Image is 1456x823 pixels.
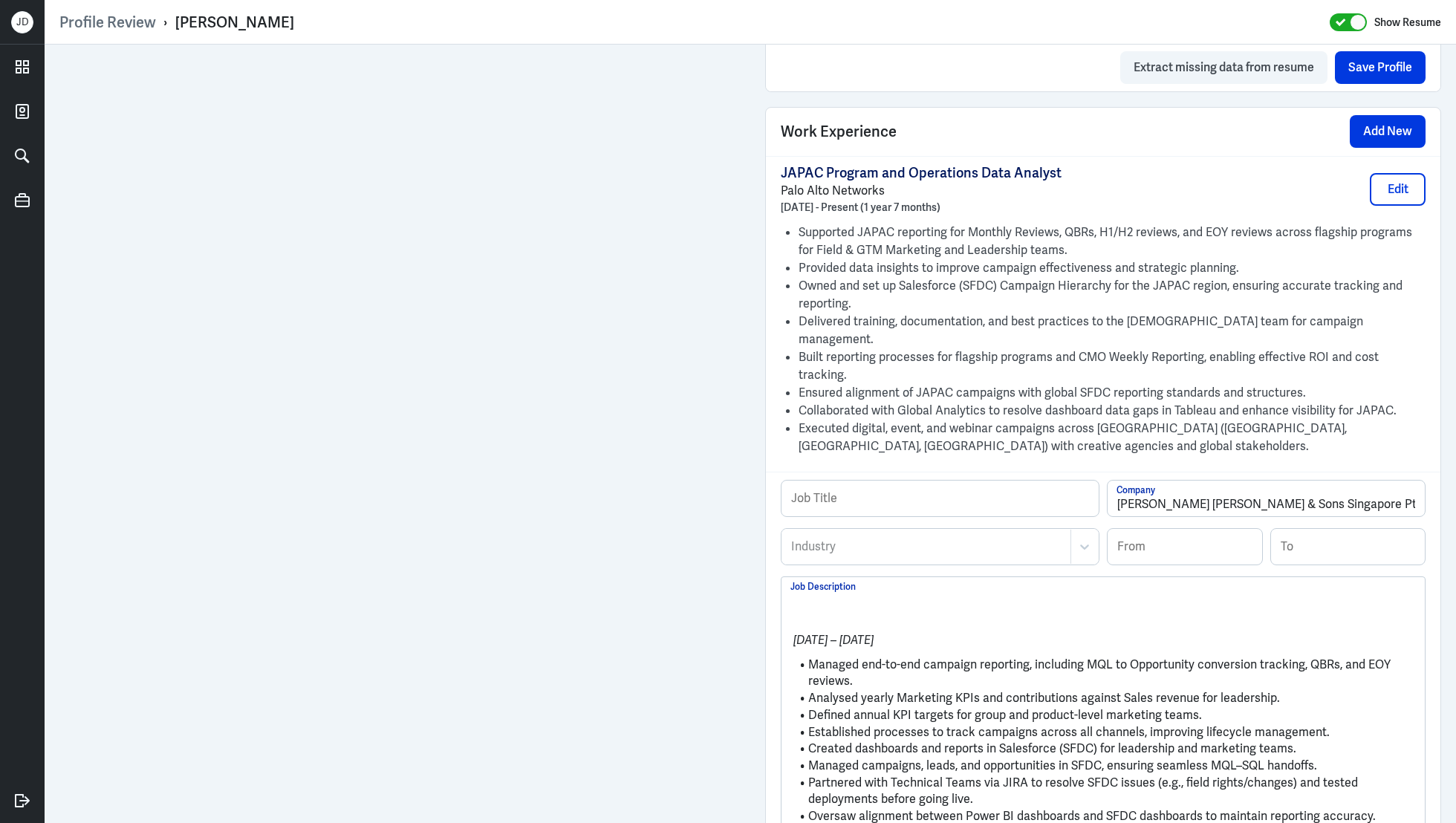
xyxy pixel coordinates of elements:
li: Managed campaigns, leads, and opportunities in SFDC, ensuring seamless MQL–SQL handoffs. [790,758,1416,775]
p: [DATE] - Present (1 year 7 months) [781,200,1062,215]
iframe: https://ppcdn.hiredigital.com/register/a81ac0cc/resumes/594193805/Lexander_Chew_Resume_190525.pdf... [59,59,735,808]
li: Created dashboards and reports in Salesforce (SFDC) for leadership and marketing teams. [790,741,1416,758]
input: From [1108,529,1262,565]
em: [DATE] – [DATE] [793,632,874,648]
li: Supported JAPAC reporting for Monthly Reviews, QBRs, H1/H2 reviews, and EOY reviews across flagsh... [799,224,1426,259]
input: To [1271,529,1426,565]
li: Established processes to track campaigns across all channels, improving lifecycle management. [790,724,1416,741]
li: Executed digital, event, and webinar campaigns across [GEOGRAPHIC_DATA] ([GEOGRAPHIC_DATA], [GEOG... [799,420,1426,455]
li: Managed end-to-end campaign reporting, including MQL to Opportunity conversion tracking, QBRs, an... [790,657,1416,690]
span: Work Experience [781,120,897,143]
p: › [156,13,175,32]
p: JAPAC Program and Operations Data Analyst [781,164,1062,182]
button: Add New [1350,115,1426,148]
label: Show Resume [1374,13,1441,32]
a: Profile Review [59,13,156,32]
li: Delivered training, documentation, and best practices to the [DEMOGRAPHIC_DATA] team for campaign... [799,313,1426,348]
button: Edit [1370,173,1426,206]
input: Company [1108,481,1425,516]
li: Defined annual KPI targets for group and product-level marketing teams. [790,707,1416,724]
li: Analysed yearly Marketing KPIs and contributions against Sales revenue for leadership. [790,690,1416,707]
li: Ensured alignment of JAPAC campaigns with global SFDC reporting standards and structures. [799,384,1426,402]
button: Extract missing data from resume [1120,51,1327,84]
input: Job Title [781,481,1099,516]
p: Palo Alto Networks [781,182,1062,200]
li: Partnered with Technical Teams via JIRA to resolve SFDC issues (e.g., field rights/changes) and t... [790,775,1416,808]
li: Owned and set up Salesforce (SFDC) Campaign Hierarchy for the JAPAC region, ensuring accurate tra... [799,277,1426,313]
li: Collaborated with Global Analytics to resolve dashboard data gaps in Tableau and enhance visibili... [799,402,1426,420]
li: Built reporting processes for flagship programs and CMO Weekly Reporting, enabling effective ROI ... [799,348,1426,384]
li: Provided data insights to improve campaign effectiveness and strategic planning. [799,259,1426,277]
div: J D [11,11,33,33]
button: Save Profile [1335,51,1426,84]
div: [PERSON_NAME] [175,13,294,32]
